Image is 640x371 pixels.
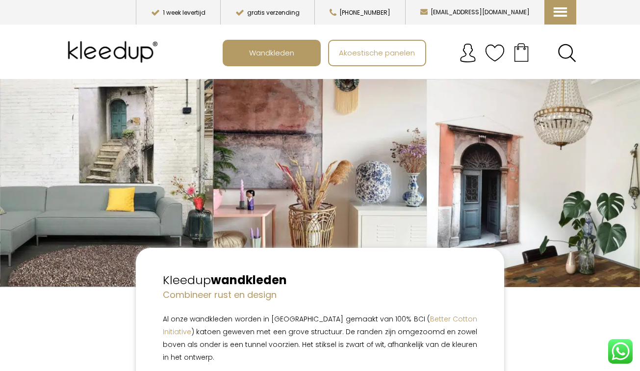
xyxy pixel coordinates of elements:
h2: Kleedup [163,272,478,289]
img: Kleedup [64,32,165,72]
img: verlanglijstje.svg [485,43,505,63]
strong: wandkleden [211,272,287,288]
a: Search [558,44,576,62]
span: Wandkleden [244,43,300,62]
a: Akoestische panelen [329,41,425,65]
h4: Combineer rust en design [163,289,478,301]
nav: Main menu [223,40,584,66]
img: account.svg [458,43,478,63]
a: Your cart [505,40,538,64]
a: Better Cotton Initiative [163,314,478,337]
p: Al onze wandkleden worden in [GEOGRAPHIC_DATA] gemaakt van 100% BCI ( ) katoen geweven met een gr... [163,313,478,364]
a: Wandkleden [224,41,320,65]
span: Akoestische panelen [333,43,420,62]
